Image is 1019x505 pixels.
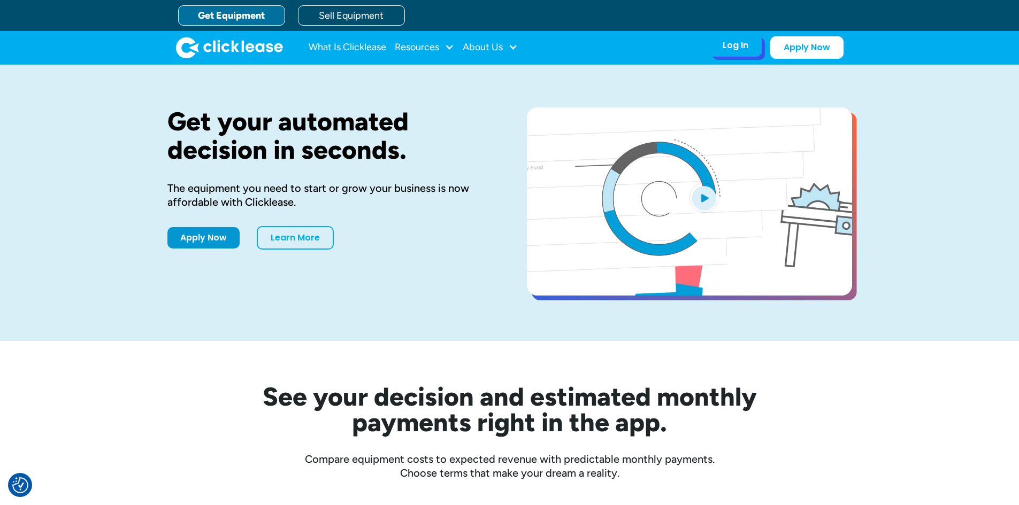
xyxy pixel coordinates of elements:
[167,227,240,248] a: Apply Now
[689,183,718,213] img: Blue play button logo on a light blue circular background
[395,37,454,58] div: Resources
[527,107,852,296] a: open lightbox
[167,107,493,164] h1: Get your automated decision in seconds.
[178,5,285,26] a: Get Equipment
[770,36,844,59] a: Apply Now
[463,37,518,58] div: About Us
[167,181,493,209] div: The equipment you need to start or grow your business is now affordable with Clicklease.
[167,452,852,480] div: Compare equipment costs to expected revenue with predictable monthly payments. Choose terms that ...
[176,37,283,58] img: Clicklease logo
[723,40,748,51] div: Log In
[309,37,386,58] a: What Is Clicklease
[298,5,405,26] a: Sell Equipment
[257,226,334,250] a: Learn More
[210,384,809,435] h2: See your decision and estimated monthly payments right in the app.
[176,37,283,58] a: home
[12,477,28,493] button: Consent Preferences
[12,477,28,493] img: Revisit consent button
